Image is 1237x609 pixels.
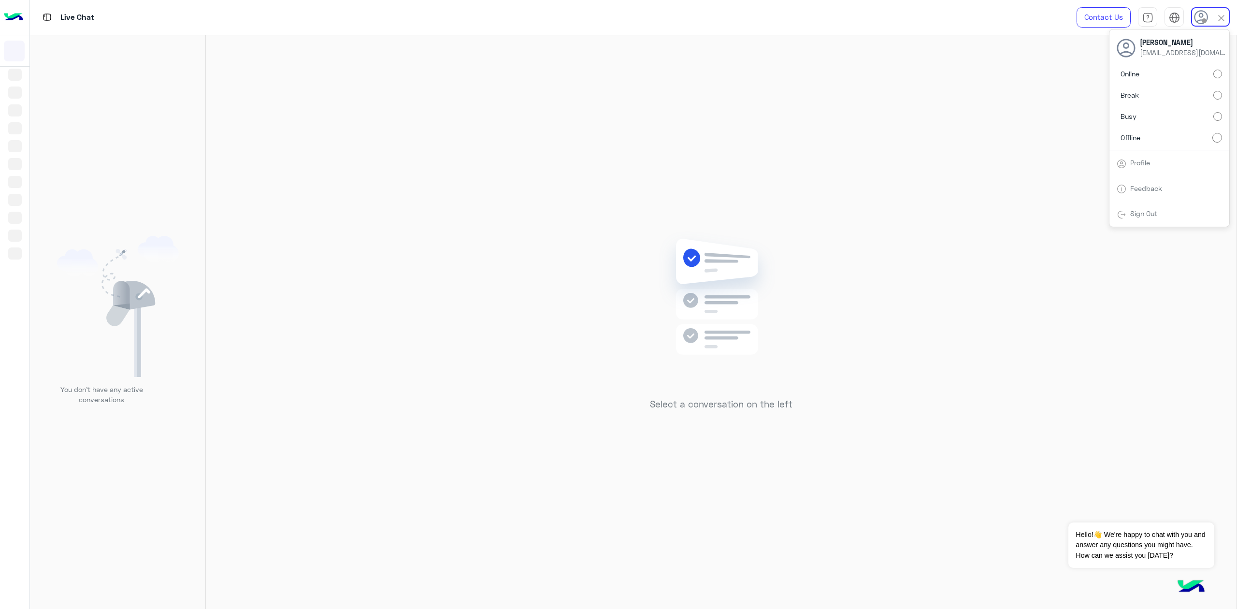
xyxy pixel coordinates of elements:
h5: Select a conversation on the left [650,399,792,410]
p: Live Chat [60,11,94,24]
input: Break [1213,91,1222,100]
span: Offline [1121,132,1140,143]
span: [EMAIL_ADDRESS][DOMAIN_NAME] [1140,47,1227,58]
img: hulul-logo.png [1174,570,1208,604]
a: Feedback [1130,184,1162,192]
img: tab [1117,159,1126,169]
img: Logo [4,7,23,28]
a: Contact Us [1077,7,1131,28]
img: empty users [57,236,179,377]
span: Hello!👋 We're happy to chat with you and answer any questions you might have. How can we assist y... [1068,522,1214,568]
img: tab [1169,12,1180,23]
img: no messages [651,231,791,391]
input: Busy [1213,112,1222,121]
a: Profile [1130,159,1150,167]
img: tab [41,11,53,23]
a: Sign Out [1130,209,1157,217]
p: You don’t have any active conversations [53,384,150,405]
input: Online [1213,70,1222,78]
img: tab [1142,12,1153,23]
img: tab [1117,184,1126,194]
span: Online [1121,69,1139,79]
span: Break [1121,90,1139,100]
img: tab [1117,210,1126,219]
span: Busy [1121,111,1136,121]
input: Offline [1212,133,1222,143]
span: [PERSON_NAME] [1140,37,1227,47]
img: close [1216,13,1227,24]
a: tab [1138,7,1157,28]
